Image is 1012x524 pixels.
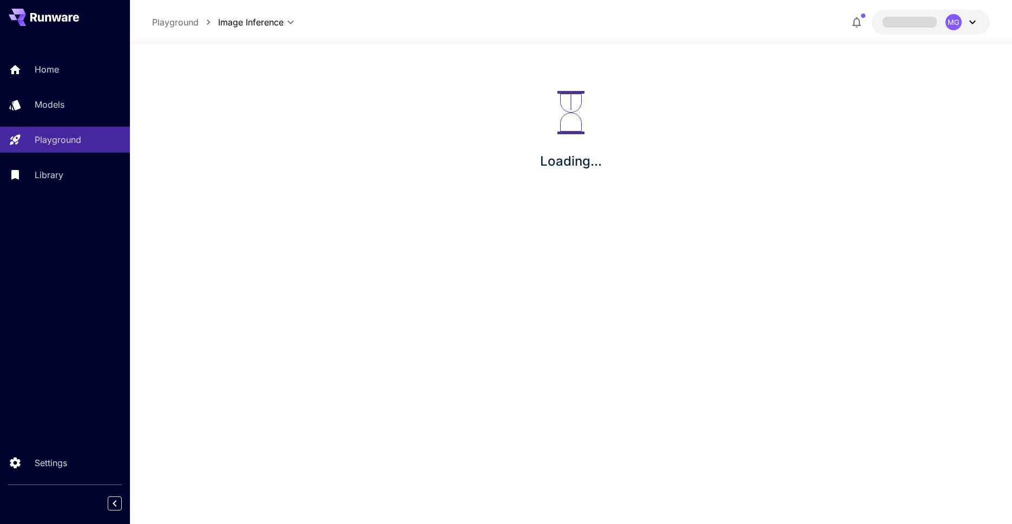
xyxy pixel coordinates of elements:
[35,168,63,181] p: Library
[35,456,67,469] p: Settings
[108,496,122,510] button: Collapse sidebar
[218,16,284,29] span: Image Inference
[35,98,64,111] p: Models
[35,133,81,146] p: Playground
[872,10,990,35] button: MG
[945,14,962,30] div: MG
[35,63,59,76] p: Home
[540,152,602,171] p: Loading...
[152,16,218,29] nav: breadcrumb
[152,16,199,29] a: Playground
[116,494,130,513] div: Collapse sidebar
